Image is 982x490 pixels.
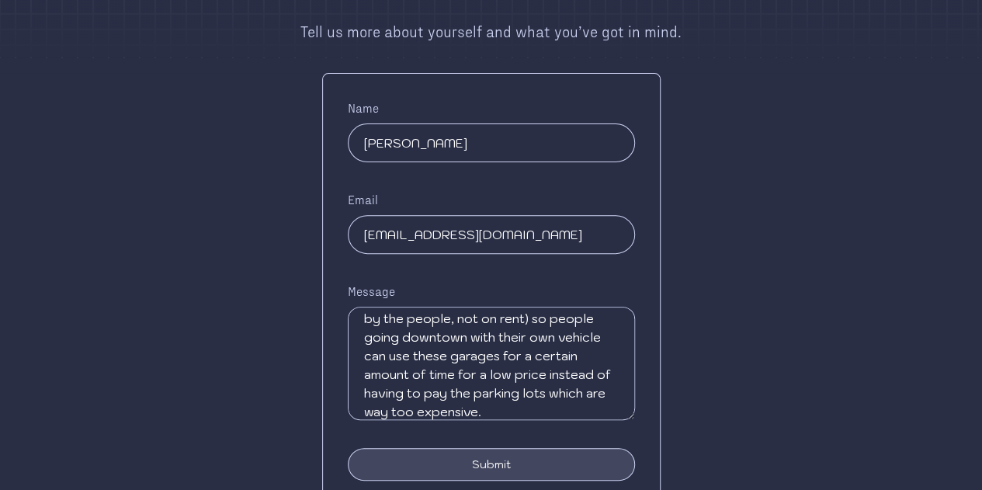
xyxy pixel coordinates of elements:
[348,99,379,117] label: Name
[348,123,635,162] input: Enter your name
[348,190,378,209] label: Email
[348,215,635,254] input: Enter your email
[172,20,810,42] div: Tell us more about yourself and what you’ve got in mind.
[348,448,635,481] button: Submit
[348,307,635,420] textarea: Build an app with a live map showing the availability of garages downtown (owned by the people, n...
[348,282,395,301] label: Message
